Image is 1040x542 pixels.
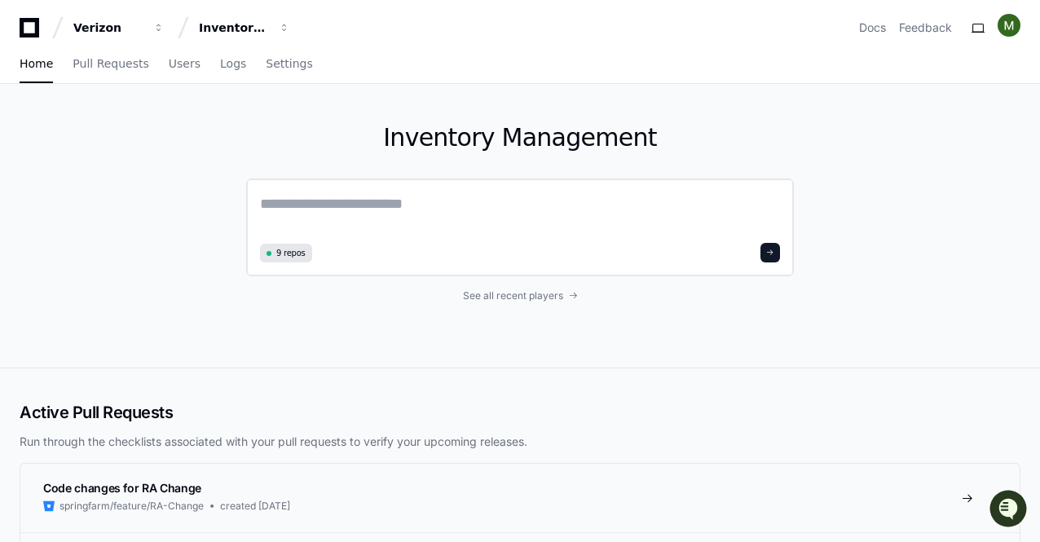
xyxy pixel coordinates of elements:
h1: Inventory Management [246,123,794,152]
span: Home [20,59,53,68]
p: Run through the checklists associated with your pull requests to verify your upcoming releases. [20,434,1020,450]
div: We're available if you need us! [55,138,206,151]
span: 9 repos [276,247,306,259]
a: Pull Requests [73,46,148,83]
span: Users [169,59,201,68]
span: See all recent players [463,289,563,302]
button: Start new chat [277,126,297,146]
iframe: Open customer support [988,488,1032,532]
a: Settings [266,46,312,83]
a: See all recent players [246,289,794,302]
span: Pull Requests [73,59,148,68]
h2: Active Pull Requests [20,401,1020,424]
a: Docs [859,20,886,36]
a: Powered byPylon [115,170,197,183]
span: Code changes for RA Change [43,481,201,495]
span: springfarm/feature/RA-Change [59,500,204,513]
span: Settings [266,59,312,68]
a: Home [20,46,53,83]
img: 1756235613930-3d25f9e4-fa56-45dd-b3ad-e072dfbd1548 [16,121,46,151]
div: Welcome [16,65,297,91]
div: Start new chat [55,121,267,138]
img: PlayerZero [16,16,49,49]
img: ACg8ocISDsZ-2gfF41hmbmRDPVLBxza8eSbPNy9mhaGYDqKMro2MTw=s96-c [998,14,1020,37]
a: Users [169,46,201,83]
button: Inventory Management [192,13,297,42]
a: Code changes for RA Changespringfarm/feature/RA-Changecreated [DATE] [20,464,1020,532]
div: Verizon [73,20,143,36]
button: Verizon [67,13,171,42]
span: Logs [220,59,246,68]
span: created [DATE] [220,500,290,513]
button: Feedback [899,20,952,36]
span: Pylon [162,171,197,183]
div: Inventory Management [199,20,269,36]
a: Logs [220,46,246,83]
